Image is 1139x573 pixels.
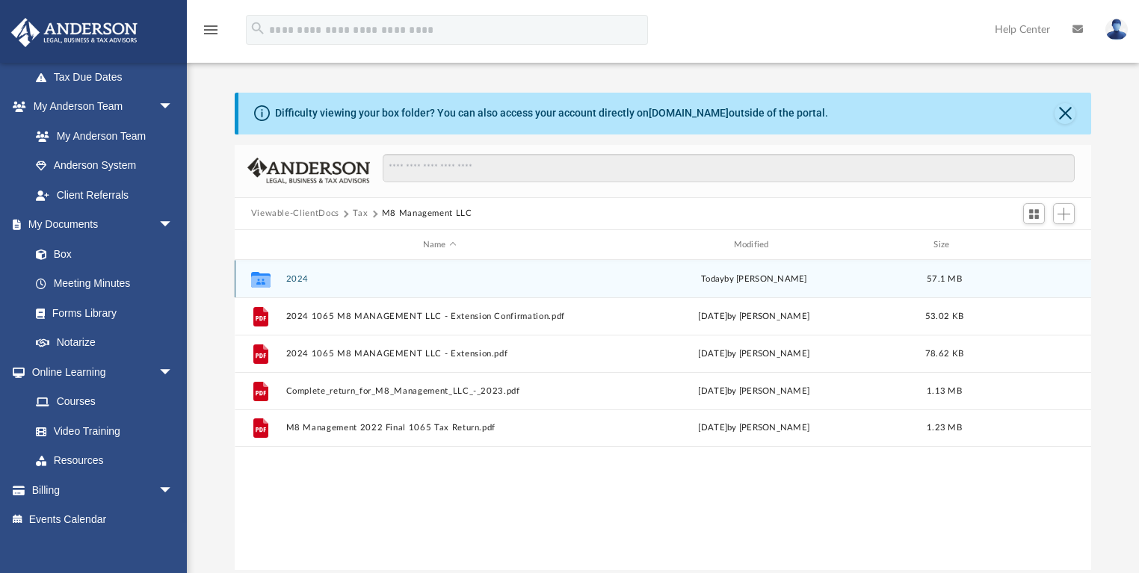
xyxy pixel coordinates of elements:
[285,349,593,359] button: 2024 1065 M8 MANAGEMENT LLC - Extension.pdf
[914,238,974,252] div: Size
[158,210,188,241] span: arrow_drop_down
[600,422,908,436] div: [DATE] by [PERSON_NAME]
[925,312,963,320] span: 53.02 KB
[21,151,188,181] a: Anderson System
[1105,19,1128,40] img: User Pic
[251,207,339,220] button: Viewable-ClientDocs
[235,260,1092,569] div: grid
[925,350,963,358] span: 78.62 KB
[202,21,220,39] i: menu
[21,446,188,476] a: Resources
[21,416,181,446] a: Video Training
[275,105,828,121] div: Difficulty viewing your box folder? You can also access your account directly on outside of the p...
[927,275,962,283] span: 57.1 MB
[382,207,472,220] button: M8 Management LLC
[1055,103,1075,124] button: Close
[285,238,593,252] div: Name
[158,92,188,123] span: arrow_drop_down
[600,273,908,286] div: by [PERSON_NAME]
[649,107,729,119] a: [DOMAIN_NAME]
[10,505,196,535] a: Events Calendar
[600,310,908,323] div: [DATE] by [PERSON_NAME]
[241,238,278,252] div: id
[285,274,593,284] button: 2024
[21,387,188,417] a: Courses
[202,28,220,39] a: menu
[1023,203,1046,224] button: Switch to Grid View
[21,121,181,151] a: My Anderson Team
[701,275,724,283] span: today
[10,92,188,122] a: My Anderson Teamarrow_drop_down
[158,475,188,506] span: arrow_drop_down
[285,312,593,321] button: 2024 1065 M8 MANAGEMENT LLC - Extension Confirmation.pdf
[981,238,1085,252] div: id
[21,62,196,92] a: Tax Due Dates
[285,424,593,433] button: M8 Management 2022 Final 1065 Tax Return.pdf
[10,210,188,240] a: My Documentsarrow_drop_down
[21,298,181,328] a: Forms Library
[353,207,368,220] button: Tax
[10,475,196,505] a: Billingarrow_drop_down
[600,347,908,361] div: [DATE] by [PERSON_NAME]
[927,387,962,395] span: 1.13 MB
[21,180,188,210] a: Client Referrals
[600,385,908,398] div: [DATE] by [PERSON_NAME]
[250,20,266,37] i: search
[599,238,907,252] div: Modified
[285,386,593,396] button: Complete_return_for_M8_Management_LLC_-_2023.pdf
[21,328,188,358] a: Notarize
[927,424,962,433] span: 1.23 MB
[1053,203,1075,224] button: Add
[158,357,188,388] span: arrow_drop_down
[21,239,181,269] a: Box
[21,269,188,299] a: Meeting Minutes
[10,357,188,387] a: Online Learningarrow_drop_down
[383,154,1075,182] input: Search files and folders
[7,18,142,47] img: Anderson Advisors Platinum Portal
